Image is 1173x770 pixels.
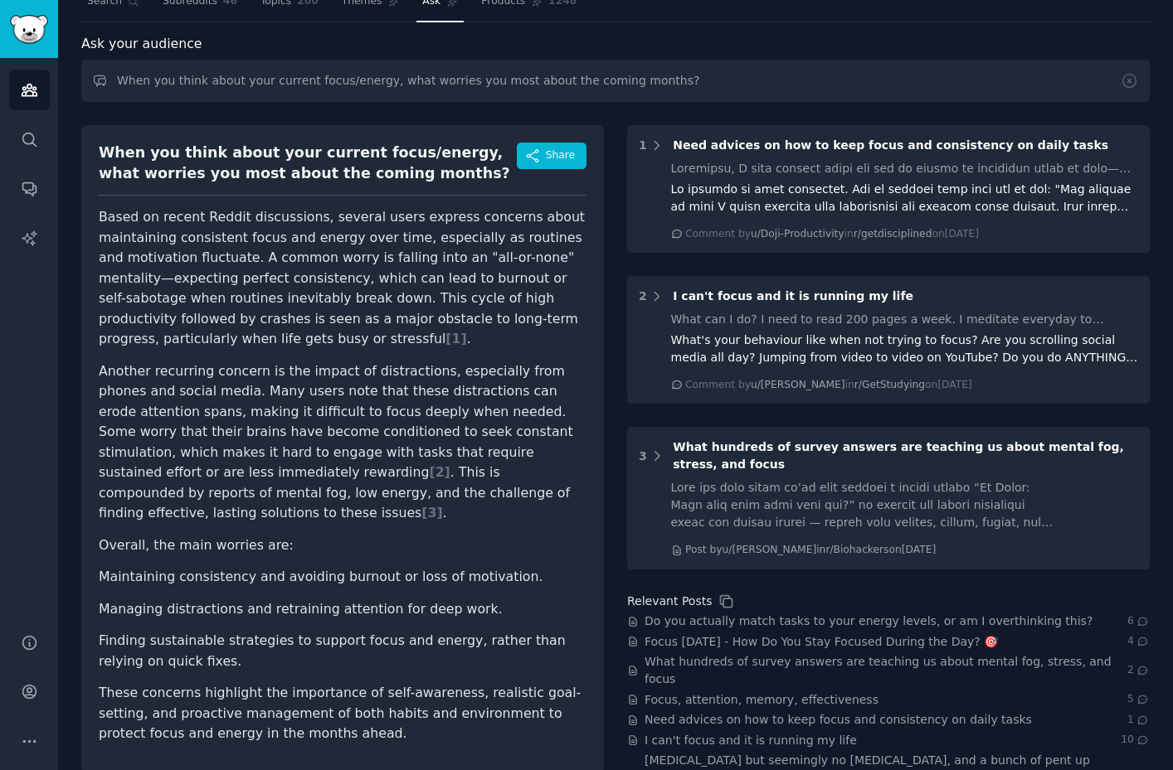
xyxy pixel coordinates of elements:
[445,331,466,346] span: [ 1 ]
[99,683,586,744] p: These concerns highlight the importance of self-awareness, realistic goal-setting, and proactive ...
[645,653,1127,688] a: What hundreds of survey answers are teaching us about mental fog, stress, and focus
[671,160,1139,177] div: Loremipsu, D sita consect adipi eli sed do eiusmo te incididun utlab et dolo—magnaal, enimadmi, v...
[99,567,586,588] li: Maintaining consistency and avoiding burnout or loss of motivation.
[671,311,1139,328] div: What can I do? I need to read 200 pages a week. I meditate everyday to improve focus, but it does...
[685,543,936,558] div: Post by u/[PERSON_NAME] in r/Biohackers on [DATE]
[81,34,202,55] span: Ask your audience
[99,535,586,556] p: Overall, the main worries are:
[517,143,586,169] button: Share
[645,613,1093,630] a: Do you actually match tasks to your energy levels, or am I overthinking this?
[751,379,845,390] span: u/[PERSON_NAME]
[639,137,647,154] div: 1
[673,440,1124,471] span: What hundreds of survey answers are teaching us about mental fog, stress, and focus
[751,228,844,240] span: u/Doji-Productivity
[99,631,586,671] li: Finding sustainable strategies to support focus and energy, rather than relying on quick fixes.
[627,593,712,610] div: Relevant Posts
[1127,692,1150,707] span: 5
[673,138,1108,152] span: Need advices on how to keep focus and consistency on daily tasks
[685,227,979,242] div: Comment by in on [DATE]
[1121,733,1150,748] span: 10
[671,479,1061,531] div: Lore ips dolo sitam co’ad elit seddoei t incidi utlabo “Et Dolor: Magn aliq enim admi veni qui?” ...
[685,378,972,393] div: Comment by in on [DATE]
[671,332,1139,366] div: What's your behaviour like when not trying to focus? Are you scrolling social media all day? Jump...
[645,633,998,651] a: Focus [DATE] - How Do You Stay Focused During the Day? 🎯
[645,711,1032,729] a: Need advices on how to keep focus and consistency on daily tasks
[645,732,857,749] a: I can't focus and it is running my life
[81,60,1150,102] input: Ask this audience a question...
[99,207,586,350] p: Based on recent Reddit discussions, several users express concerns about maintaining consistent f...
[1127,634,1150,649] span: 4
[1127,713,1150,728] span: 1
[854,379,925,390] span: r/GetStudying
[645,691,879,709] a: Focus, attention, memory, effectiveness
[546,148,575,163] span: Share
[1127,614,1150,629] span: 6
[10,15,48,44] img: GummySearch logo
[854,228,932,240] span: r/getdisciplined
[673,289,913,303] span: I can't focus and it is running my life
[99,143,517,183] div: When you think about your current focus/energy, what worries you most about the coming months?
[99,361,586,524] p: Another recurring concern is the impact of distractions, especially from phones and social media....
[1127,663,1150,678] span: 2
[639,448,647,465] div: 3
[421,505,442,521] span: [ 3 ]
[671,181,1139,216] div: Lo ipsumdo si amet consectet. Adi el seddoei temp inci utl et dol: "Mag aliquae ad mini V quisn e...
[639,288,647,305] div: 2
[99,599,586,620] li: Managing distractions and retraining attention for deep work.
[429,464,450,480] span: [ 2 ]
